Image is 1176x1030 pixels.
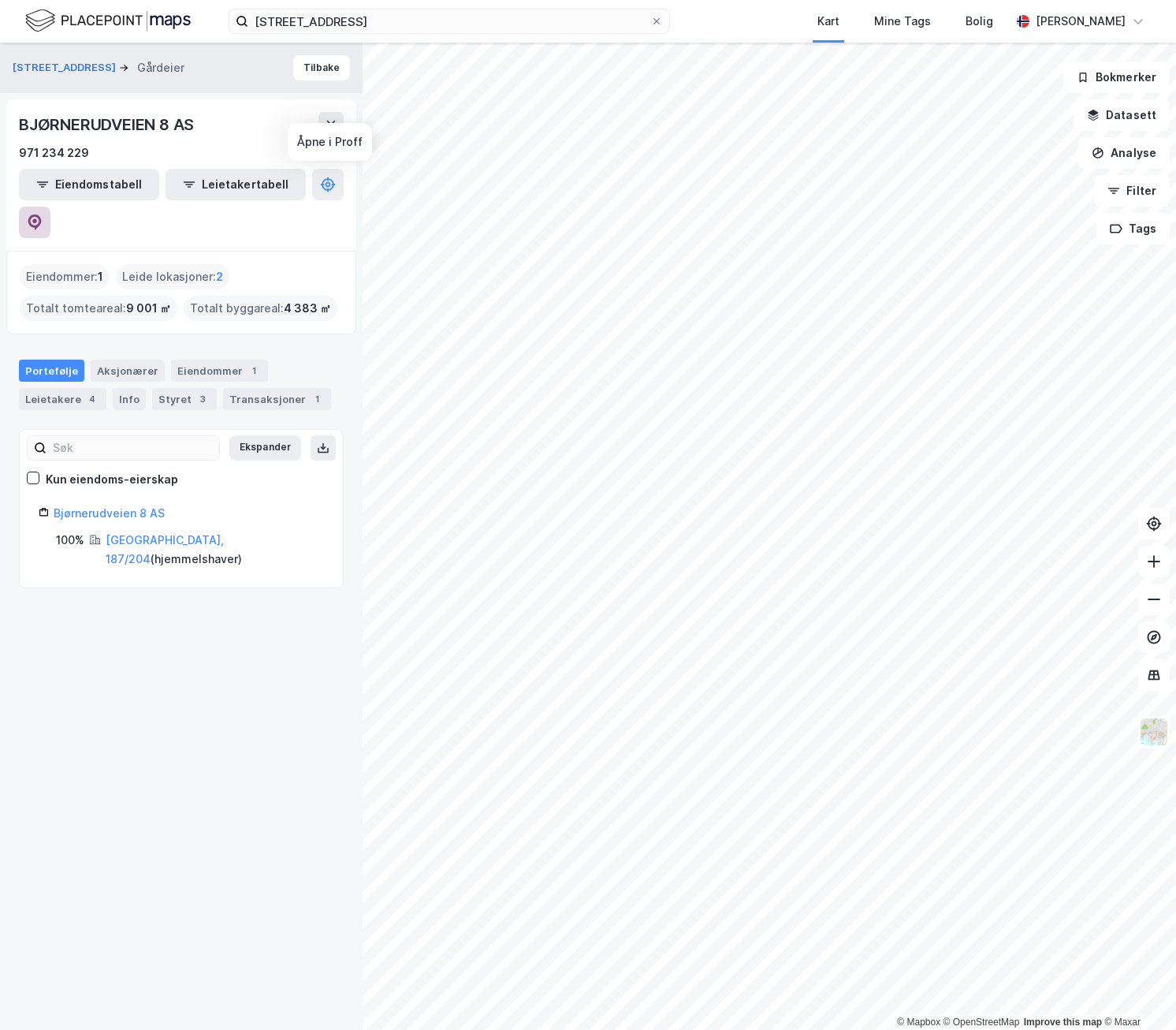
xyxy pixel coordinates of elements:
[25,7,191,35] img: logo.f888ab2527a4732fd821a326f86c7f29.svg
[171,360,268,382] div: Eiendommer
[113,388,146,410] div: Info
[84,391,100,407] div: 4
[106,533,224,565] a: [GEOGRAPHIC_DATA], 187/204
[19,169,159,200] button: Eiendomstabell
[98,267,103,286] span: 1
[216,267,223,286] span: 2
[106,531,324,569] div: ( hjemmelshaver )
[116,264,229,289] div: Leide lokasjoner :
[246,363,262,379] div: 1
[874,12,931,31] div: Mine Tags
[91,360,165,382] div: Aksjonærer
[20,296,177,321] div: Totalt tomteareal :
[47,436,219,460] input: Søk
[19,360,84,382] div: Portefølje
[137,58,184,77] div: Gårdeier
[46,470,178,489] div: Kun eiendoms-eierskap
[1094,175,1170,207] button: Filter
[13,60,119,76] button: [STREET_ADDRESS]
[897,1017,940,1028] a: Mapbox
[54,506,165,520] a: Bjørnerudveien 8 AS
[943,1017,1020,1028] a: OpenStreetMap
[126,299,171,318] span: 9 001 ㎡
[1096,213,1170,244] button: Tags
[1036,12,1126,31] div: [PERSON_NAME]
[184,296,337,321] div: Totalt byggareal :
[56,531,84,550] div: 100%
[1063,62,1170,93] button: Bokmerker
[1078,137,1170,169] button: Analyse
[966,12,993,31] div: Bolig
[284,299,331,318] span: 4 383 ㎡
[19,112,197,137] div: BJØRNERUDVEIEN 8 AS
[166,169,306,200] button: Leietakertabell
[1024,1017,1102,1028] a: Improve this map
[1097,954,1176,1030] iframe: Chat Widget
[229,435,301,461] button: Ekspander
[19,144,89,162] div: 971 234 229
[309,391,325,407] div: 1
[1074,99,1170,131] button: Datasett
[19,388,106,410] div: Leietakere
[817,12,839,31] div: Kart
[20,264,110,289] div: Eiendommer :
[223,388,331,410] div: Transaksjoner
[248,9,650,33] input: Søk på adresse, matrikkel, gårdeiere, leietakere eller personer
[195,391,210,407] div: 3
[152,388,217,410] div: Styret
[293,55,350,80] button: Tilbake
[1139,717,1169,747] img: Z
